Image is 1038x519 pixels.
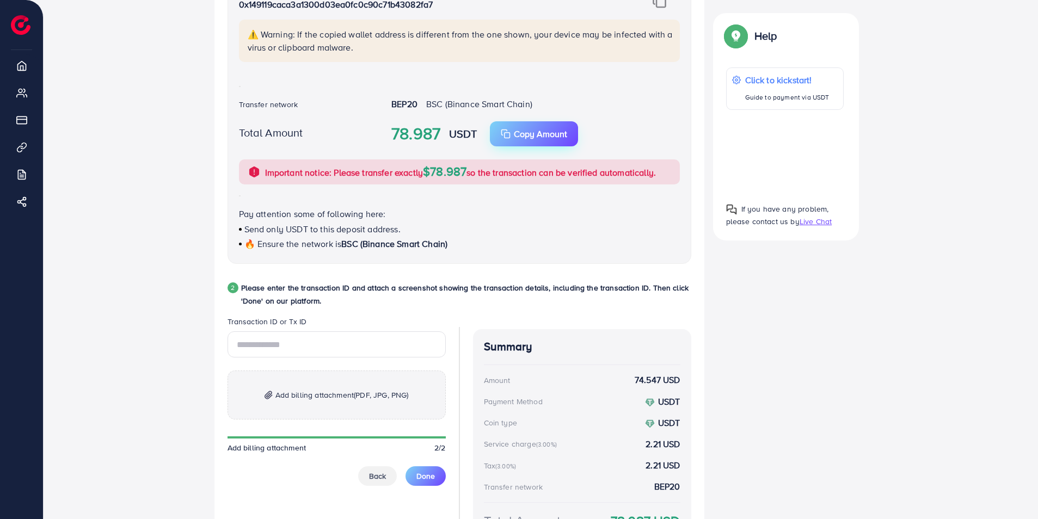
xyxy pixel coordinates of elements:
[239,223,680,236] p: Send only USDT to this deposit address.
[434,442,445,453] span: 2/2
[495,462,516,471] small: (3.00%)
[265,391,273,400] img: img
[646,459,680,472] strong: 2.21 USD
[654,480,680,493] strong: BEP20
[484,438,560,449] div: Service charge
[11,15,30,35] img: logo
[426,98,532,110] span: BSC (Binance Smart Chain)
[745,73,830,86] p: Click to kickstart!
[490,121,578,146] button: Copy Amount
[391,122,440,146] strong: 78.987
[228,442,306,453] span: Add billing attachment
[416,471,435,481] span: Done
[484,396,543,407] div: Payment Method
[992,470,1030,511] iframe: Chat
[228,316,446,331] legend: Transaction ID or Tx ID
[406,466,446,486] button: Done
[239,207,680,220] p: Pay attention some of following here:
[228,282,238,293] div: 2
[239,125,303,140] label: Total Amount
[635,374,680,386] strong: 74.547 USD
[726,203,829,227] span: If you have any problem, please contact us by
[645,398,655,407] img: coin
[275,388,409,401] span: Add billing attachment
[265,165,656,179] p: Important notice: Please transfer exactly so the transaction can be verified automatically.
[658,417,680,429] strong: USDT
[241,281,691,307] p: Please enter the transaction ID and attach a screenshot showing the transaction details, includin...
[244,238,342,250] span: 🔥 Ensure the network is
[449,126,477,141] strong: USDT
[391,98,417,110] strong: BEP20
[248,165,261,178] img: alert
[354,390,408,400] span: (PDF, JPG, PNG)
[248,28,673,54] p: ⚠️ Warning: If the copied wallet address is different from the one shown, your device may be infe...
[726,26,746,46] img: Popup guide
[514,127,567,140] p: Copy Amount
[369,471,386,481] span: Back
[754,29,777,42] p: Help
[484,417,517,428] div: Coin type
[484,460,520,471] div: Tax
[745,91,830,104] p: Guide to payment via USDT
[341,238,447,250] span: BSC (Binance Smart Chain)
[239,99,298,110] label: Transfer network
[423,163,466,180] span: $78.987
[726,204,737,215] img: Popup guide
[658,396,680,407] strong: USDT
[646,438,680,450] strong: 2.21 USD
[645,419,655,429] img: coin
[536,440,557,449] small: (3.00%)
[484,340,680,354] h4: Summary
[484,375,511,386] div: Amount
[800,216,832,227] span: Live Chat
[358,466,397,486] button: Back
[484,481,543,492] div: Transfer network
